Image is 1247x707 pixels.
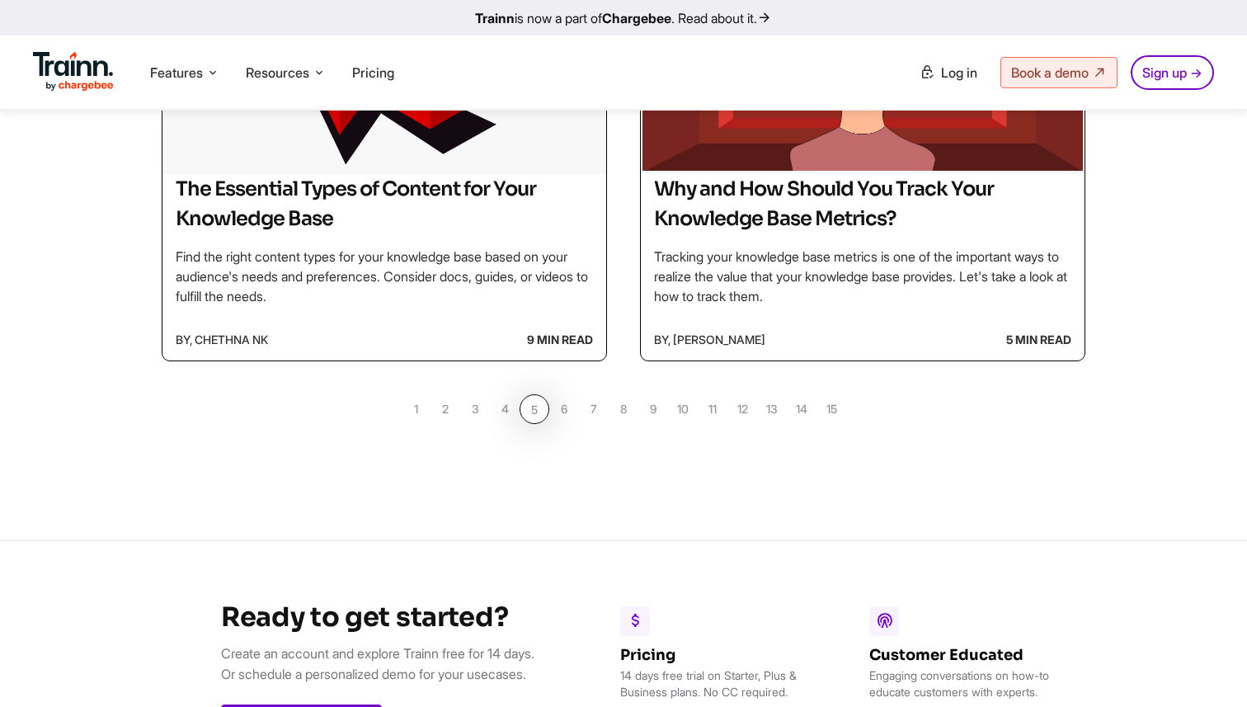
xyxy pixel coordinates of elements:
a: 8 [609,394,638,424]
a: 15 [816,394,846,424]
a: 1 [401,394,431,424]
b: Trainn [475,10,515,26]
a: 11 [698,394,727,424]
a: 14 [787,394,816,424]
a: Pricing [352,64,394,81]
h6: Customer Educated [869,646,1059,664]
h6: Pricing [620,646,810,664]
a: 12 [727,394,757,424]
img: Trainn Logo [33,52,114,92]
p: Create an account and explore Trainn free for 14 days. Or schedule a personalized demo for your u... [221,643,534,685]
a: 10 [668,394,698,424]
a: 3 [460,394,490,424]
iframe: Chat Widget [1165,628,1247,707]
a: Sign up → [1131,55,1214,90]
span: by, [PERSON_NAME] [654,326,765,354]
h2: The Essential Types of Content for Your Knowledge Base [176,174,593,233]
span: Book a demo [1011,64,1089,81]
a: 7 [579,394,609,424]
a: 4 [490,394,520,424]
b: 5 min read [1006,326,1071,354]
a: Book a demo [1000,57,1118,88]
span: Resources [246,64,309,82]
p: Find the right content types for your knowledge base based on your audience's needs and preferenc... [176,247,593,306]
b: Chargebee [602,10,671,26]
span: Features [150,64,203,82]
a: Log in [910,58,987,87]
p: 14 days free trial on Starter, Plus & Business plans. No CC required. [620,667,810,700]
b: 9 min read [527,326,593,354]
p: Tracking your knowledge base metrics is one of the important ways to realize the value that your ... [654,247,1071,306]
span: by, Chethna NK [176,326,268,354]
h3: Ready to get started? [221,601,534,634]
a: 6 [549,394,579,424]
h2: Why and How Should You Track Your Knowledge Base Metrics? [654,174,1071,233]
a: 9 [638,394,668,424]
span: Log in [941,64,977,81]
a: 2 [431,394,460,424]
a: 5 [520,394,549,424]
p: Engaging conversations on how-to educate customers with experts. [869,667,1059,700]
a: 13 [757,394,787,424]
